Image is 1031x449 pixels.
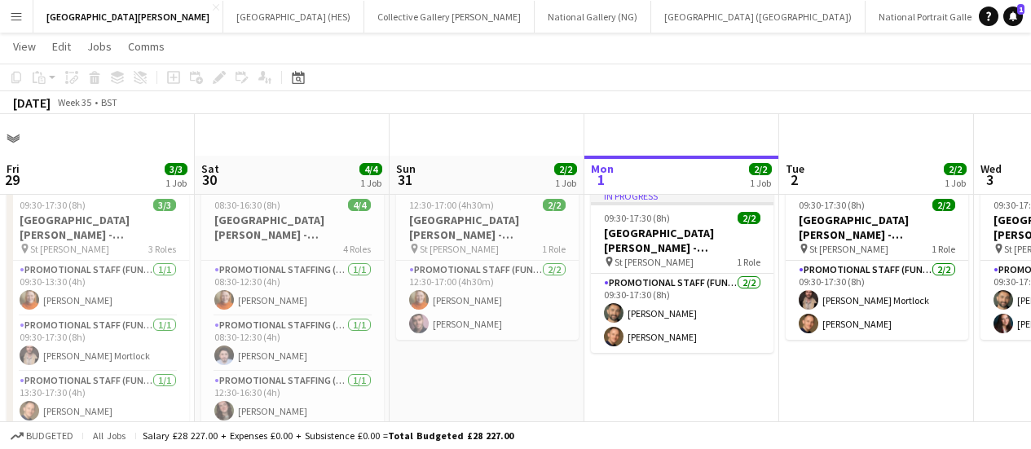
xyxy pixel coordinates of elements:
span: 2/2 [749,163,772,175]
span: 3/3 [153,199,176,211]
span: St [PERSON_NAME] [420,243,499,255]
span: 2/2 [543,199,566,211]
span: Week 35 [54,96,95,108]
app-job-card: 12:30-17:00 (4h30m)2/2[GEOGRAPHIC_DATA][PERSON_NAME] - Fundraising St [PERSON_NAME]1 RolePromotio... [396,189,579,340]
span: 3 [978,170,1002,189]
span: Wed [980,161,1002,176]
span: 4 Roles [343,243,371,255]
span: 2 [783,170,804,189]
span: Comms [128,39,165,54]
div: 1 Job [750,177,771,189]
app-job-card: In progress09:30-17:30 (8h)2/2[GEOGRAPHIC_DATA][PERSON_NAME] - Fundraising St [PERSON_NAME]1 Role... [591,189,773,353]
app-job-card: 08:30-16:30 (8h)4/4[GEOGRAPHIC_DATA][PERSON_NAME] - Fundraising4 RolesPromotional Staffing (Promo... [201,189,384,430]
span: All jobs [90,429,129,442]
app-job-card: 09:30-17:30 (8h)3/3[GEOGRAPHIC_DATA][PERSON_NAME] - Fundraising St [PERSON_NAME]3 RolesPromotiona... [7,189,189,427]
div: In progress [591,189,773,202]
a: Edit [46,36,77,57]
div: 1 Job [555,177,576,189]
span: 1 Role [932,243,955,255]
span: 31 [394,170,416,189]
app-job-card: 09:30-17:30 (8h)2/2[GEOGRAPHIC_DATA][PERSON_NAME] - Fundraising St [PERSON_NAME]1 RolePromotional... [786,189,968,340]
button: Collective Gallery [PERSON_NAME] [364,1,535,33]
span: Sat [201,161,219,176]
span: St [PERSON_NAME] [809,243,888,255]
button: [GEOGRAPHIC_DATA] (HES) [223,1,364,33]
span: St [PERSON_NAME] [615,256,694,268]
a: 1 [1003,7,1023,26]
h3: [GEOGRAPHIC_DATA][PERSON_NAME] - Fundraising [396,213,579,242]
button: [GEOGRAPHIC_DATA] ([GEOGRAPHIC_DATA]) [651,1,866,33]
span: 4/4 [359,163,382,175]
span: Total Budgeted £28 227.00 [388,429,513,442]
span: 3 Roles [148,243,176,255]
button: National Portrait Gallery (NPG) [866,1,1020,33]
app-card-role: Promotional Staff (Fundraiser)1/113:30-17:30 (4h)[PERSON_NAME] [7,372,189,427]
span: Sun [396,161,416,176]
span: 09:30-17:30 (8h) [20,199,86,211]
app-card-role: Promotional Staffing (Promotional Staff)1/108:30-12:30 (4h)[PERSON_NAME] [201,316,384,372]
span: 1 Role [542,243,566,255]
app-card-role: Promotional Staff (Fundraiser)2/209:30-17:30 (8h)[PERSON_NAME] Mortlock[PERSON_NAME] [786,261,968,340]
span: 2/2 [944,163,967,175]
div: 1 Job [360,177,381,189]
a: View [7,36,42,57]
div: 1 Job [165,177,187,189]
app-card-role: Promotional Staffing (Promotional Staff)1/108:30-12:30 (4h)[PERSON_NAME] [201,261,384,316]
span: 29 [4,170,20,189]
span: 30 [199,170,219,189]
span: 12:30-17:00 (4h30m) [409,199,494,211]
div: [DATE] [13,95,51,111]
app-card-role: Promotional Staff (Fundraiser)1/109:30-13:30 (4h)[PERSON_NAME] [7,261,189,316]
h3: [GEOGRAPHIC_DATA][PERSON_NAME] - Fundraising [201,213,384,242]
span: 4/4 [348,199,371,211]
span: Mon [591,161,614,176]
span: Budgeted [26,430,73,442]
app-card-role: Promotional Staffing (Promotional Staff)1/112:30-16:30 (4h)[PERSON_NAME] [201,372,384,427]
span: 2/2 [738,212,760,224]
button: [GEOGRAPHIC_DATA][PERSON_NAME] [33,1,223,33]
button: Budgeted [8,427,76,445]
a: Jobs [81,36,118,57]
button: National Gallery (NG) [535,1,651,33]
span: Tue [786,161,804,176]
span: 2/2 [554,163,577,175]
span: 09:30-17:30 (8h) [604,212,670,224]
span: Fri [7,161,20,176]
h3: [GEOGRAPHIC_DATA][PERSON_NAME] - Fundraising [786,213,968,242]
span: Jobs [87,39,112,54]
h3: [GEOGRAPHIC_DATA][PERSON_NAME] - Fundraising [591,226,773,255]
span: Edit [52,39,71,54]
span: 1 [1017,4,1024,15]
div: 1 Job [945,177,966,189]
app-card-role: Promotional Staff (Fundraiser)2/212:30-17:00 (4h30m)[PERSON_NAME][PERSON_NAME] [396,261,579,340]
span: 1 Role [737,256,760,268]
span: 2/2 [932,199,955,211]
app-card-role: Promotional Staff (Fundraiser)2/209:30-17:30 (8h)[PERSON_NAME][PERSON_NAME] [591,274,773,353]
span: 1 [588,170,614,189]
span: 08:30-16:30 (8h) [214,199,280,211]
span: St [PERSON_NAME] [30,243,109,255]
span: 09:30-17:30 (8h) [799,199,865,211]
a: Comms [121,36,171,57]
app-card-role: Promotional Staff (Fundraiser)1/109:30-17:30 (8h)[PERSON_NAME] Mortlock [7,316,189,372]
span: View [13,39,36,54]
div: BST [101,96,117,108]
div: Salary £28 227.00 + Expenses £0.00 + Subsistence £0.00 = [143,429,513,442]
span: 3/3 [165,163,187,175]
h3: [GEOGRAPHIC_DATA][PERSON_NAME] - Fundraising [7,213,189,242]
